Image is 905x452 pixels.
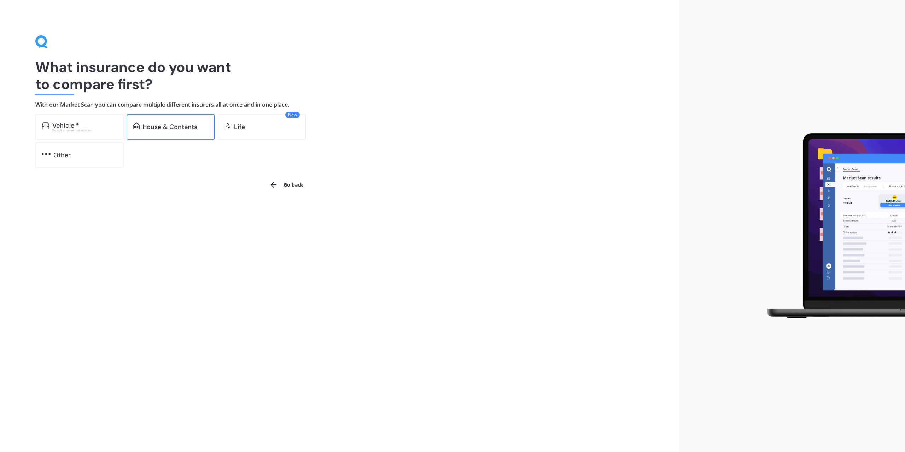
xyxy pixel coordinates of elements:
h4: With our Market Scan you can compare multiple different insurers all at once and in one place. [35,101,643,108]
div: Vehicle * [52,122,79,129]
img: home-and-contents.b802091223b8502ef2dd.svg [133,122,140,129]
div: House & Contents [142,123,197,130]
span: New [285,112,300,118]
div: Life [234,123,245,130]
img: car.f15378c7a67c060ca3f3.svg [42,122,49,129]
div: Excludes commercial vehicles [52,129,117,132]
img: life.f720d6a2d7cdcd3ad642.svg [224,122,231,129]
img: other.81dba5aafe580aa69f38.svg [42,151,51,158]
img: laptop.webp [757,129,905,323]
button: Go back [265,176,308,193]
div: Other [53,152,71,159]
h1: What insurance do you want to compare first? [35,59,643,93]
